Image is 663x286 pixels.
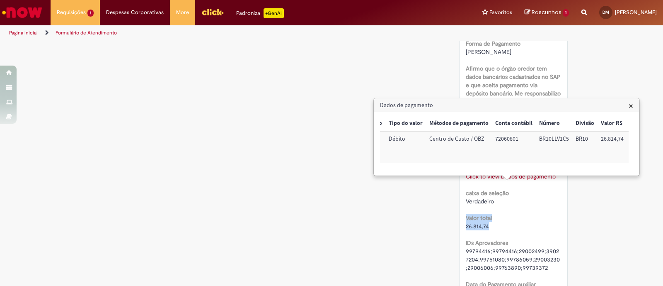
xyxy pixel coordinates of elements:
td: Número: BR10LLV1C5 [536,131,572,163]
span: 26.814,74 [466,222,489,230]
th: Métodos de pagamento [426,116,492,131]
span: 99794416;99794416;29002499;39027204;99751080;99786059;29003230;29006006;99763890;99739372 [466,247,560,271]
span: Rascunhos [532,8,561,16]
span: Favoritos [489,8,512,17]
th: Tipo do valor [385,116,426,131]
th: Valor R$ [598,116,627,131]
span: [PERSON_NAME] [466,48,511,56]
div: Dados de pagamento [373,98,640,176]
b: Valor total [466,214,492,222]
td: Valor R$: 26.814,74 [598,131,627,163]
b: IDs Aprovadores [466,239,508,247]
td: Divisão: BR10 [572,131,598,163]
p: +GenAi [264,8,284,18]
b: Afirmo que o órgão credor tem dados bancários cadastrados no SAP e que aceita pagamento via depós... [466,65,561,122]
span: Verdadeiro [466,198,494,205]
a: Click to view Dados de pagamento [466,173,556,180]
span: DM [603,10,609,15]
a: Formulário de Atendimento [56,29,117,36]
a: Rascunhos [525,9,569,17]
img: click_logo_yellow_360x200.png [201,6,224,18]
td: Descrição: Tenda Reconlog JUL/2025 [627,131,659,163]
b: Forma de Pagamento [466,40,520,47]
th: Descrição [627,116,659,131]
td: Métodos de pagamento: Centro de Custo / OBZ [426,131,492,163]
span: Requisições [57,8,86,17]
ul: Trilhas de página [6,25,436,41]
a: Página inicial [9,29,38,36]
th: Número [536,116,572,131]
span: 1 [563,9,569,17]
th: Divisão [572,116,598,131]
th: Conta contábil [492,116,536,131]
td: Tipo do valor: Débito [385,131,426,163]
td: Conta contábil: 72060801 [492,131,536,163]
h3: Dados de pagamento [374,99,639,112]
img: ServiceNow [1,4,44,21]
div: Padroniza [236,8,284,18]
b: caixa de seleção [466,189,509,197]
button: Close [629,101,633,110]
span: 1 [87,10,94,17]
span: More [176,8,189,17]
span: × [629,100,633,111]
span: Despesas Corporativas [106,8,164,17]
span: [PERSON_NAME] [615,9,657,16]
